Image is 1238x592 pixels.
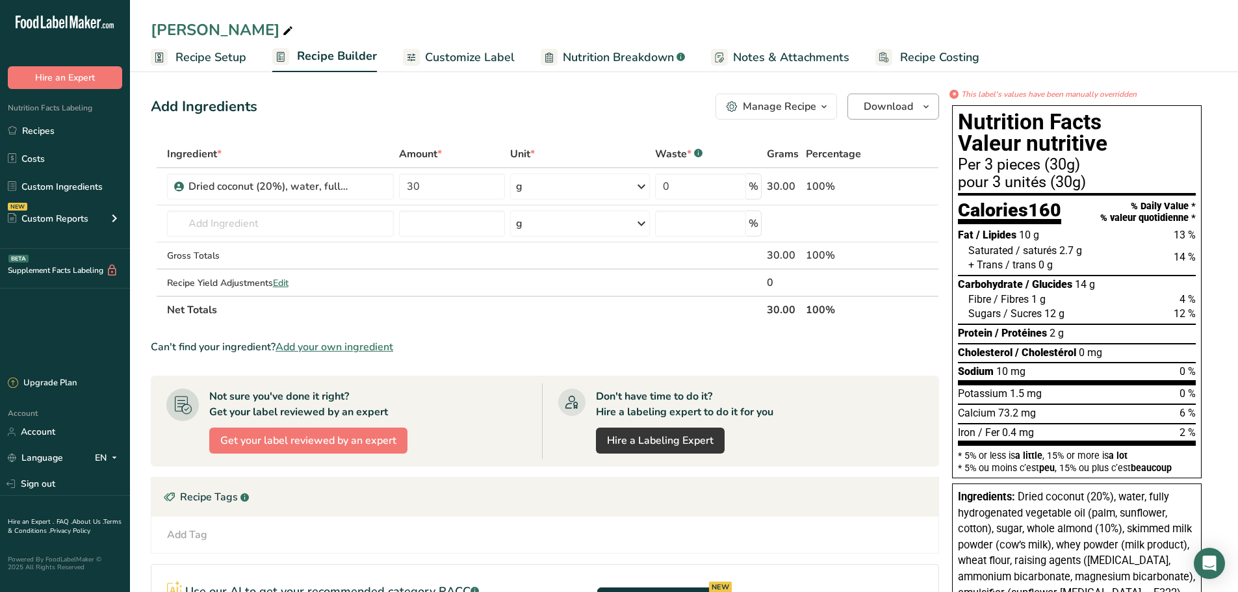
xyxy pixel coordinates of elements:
div: Manage Recipe [743,99,816,114]
span: Get your label reviewed by an expert [220,433,396,448]
div: Open Intercom Messenger [1194,548,1225,579]
span: Carbohydrate [958,278,1023,290]
section: * 5% or less is , 15% or more is [958,446,1196,472]
div: g [516,216,522,231]
div: EN [95,450,122,466]
a: Hire a Labeling Expert [596,428,725,454]
a: Nutrition Breakdown [541,43,685,72]
span: 0.4 mg [1002,426,1034,439]
th: 100% [803,296,880,323]
span: 0 g [1038,259,1053,271]
span: / Sucres [1003,307,1042,320]
span: Unit [510,146,535,162]
div: 100% [806,248,877,263]
span: / Fibres [994,293,1029,305]
span: Recipe Setup [175,49,246,66]
span: Potassium [958,387,1007,400]
span: 0 % [1180,365,1196,378]
span: 0 % [1180,387,1196,400]
div: NEW [8,203,27,211]
span: a little [1015,450,1042,461]
span: 73.2 mg [998,407,1036,419]
span: Ingredients: [958,491,1015,503]
span: Iron [958,426,975,439]
input: Add Ingredient [167,211,394,237]
span: Sugars [968,307,1001,320]
a: Recipe Setup [151,43,246,72]
button: Hire an Expert [8,66,122,89]
div: Add Ingredients [151,96,257,118]
span: Calcium [958,407,996,419]
div: Per 3 pieces (30g) [958,157,1196,173]
span: peu [1039,463,1055,473]
a: Customize Label [403,43,515,72]
span: a lot [1109,450,1128,461]
a: Terms & Conditions . [8,517,122,535]
span: Grams [767,146,799,162]
div: 30.00 [767,179,801,194]
span: 4 % [1180,293,1196,305]
span: / Glucides [1025,278,1072,290]
span: 12 g [1044,307,1064,320]
a: Privacy Policy [50,526,90,535]
div: Dried coconut (20%), water, fully hydrogenated vegetable oil (palm, sunflower, cotton), sugar, wh... [188,179,351,194]
div: Upgrade Plan [8,377,77,390]
a: Language [8,446,63,469]
a: Hire an Expert . [8,517,54,526]
span: Fat [958,229,974,241]
div: Calories [958,201,1061,225]
div: [PERSON_NAME] [151,18,296,42]
span: Cholesterol [958,346,1012,359]
div: Waste [655,146,703,162]
span: 1 g [1031,293,1046,305]
span: Sodium [958,365,994,378]
span: + Trans [968,259,1003,271]
th: 30.00 [764,296,803,323]
button: Manage Recipe [716,94,837,120]
span: 14 % [1174,251,1196,263]
span: 2.7 g [1059,244,1082,257]
button: Download [847,94,939,120]
span: 1.5 mg [1010,387,1042,400]
span: / Protéines [995,327,1047,339]
a: Recipe Builder [272,42,377,73]
div: * 5% ou moins c’est , 15% ou plus c’est [958,463,1196,472]
div: pour 3 unités (30g) [958,175,1196,190]
span: 2 % [1180,426,1196,439]
span: 0 mg [1079,346,1102,359]
span: 12 % [1174,307,1196,320]
span: beaucoup [1131,463,1172,473]
span: Notes & Attachments [733,49,849,66]
div: 30.00 [767,248,801,263]
span: 13 % [1174,229,1196,241]
a: About Us . [72,517,103,526]
div: g [516,179,522,194]
span: Add your own ingredient [276,339,393,355]
span: / saturés [1016,244,1057,257]
span: 6 % [1180,407,1196,419]
span: / Fer [978,426,999,439]
span: 10 g [1019,229,1039,241]
a: Recipe Costing [875,43,979,72]
div: BETA [8,255,29,263]
span: Saturated [968,244,1013,257]
span: Recipe Costing [900,49,979,66]
h1: Nutrition Facts Valeur nutritive [958,111,1196,155]
span: / Lipides [976,229,1016,241]
div: Recipe Tags [151,478,938,517]
span: Download [864,99,913,114]
span: Fibre [968,293,991,305]
button: Get your label reviewed by an expert [209,428,407,454]
div: Can't find your ingredient? [151,339,939,355]
div: Don't have time to do it? Hire a labeling expert to do it for you [596,389,773,420]
a: FAQ . [57,517,72,526]
div: Not sure you've done it right? Get your label reviewed by an expert [209,389,388,420]
span: 14 g [1075,278,1095,290]
th: Net Totals [164,296,764,323]
span: 10 mg [996,365,1025,378]
div: % Daily Value * % valeur quotidienne * [1100,201,1196,224]
span: Ingredient [167,146,222,162]
span: Amount [399,146,442,162]
div: 0 [767,275,801,290]
div: Custom Reports [8,212,88,225]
